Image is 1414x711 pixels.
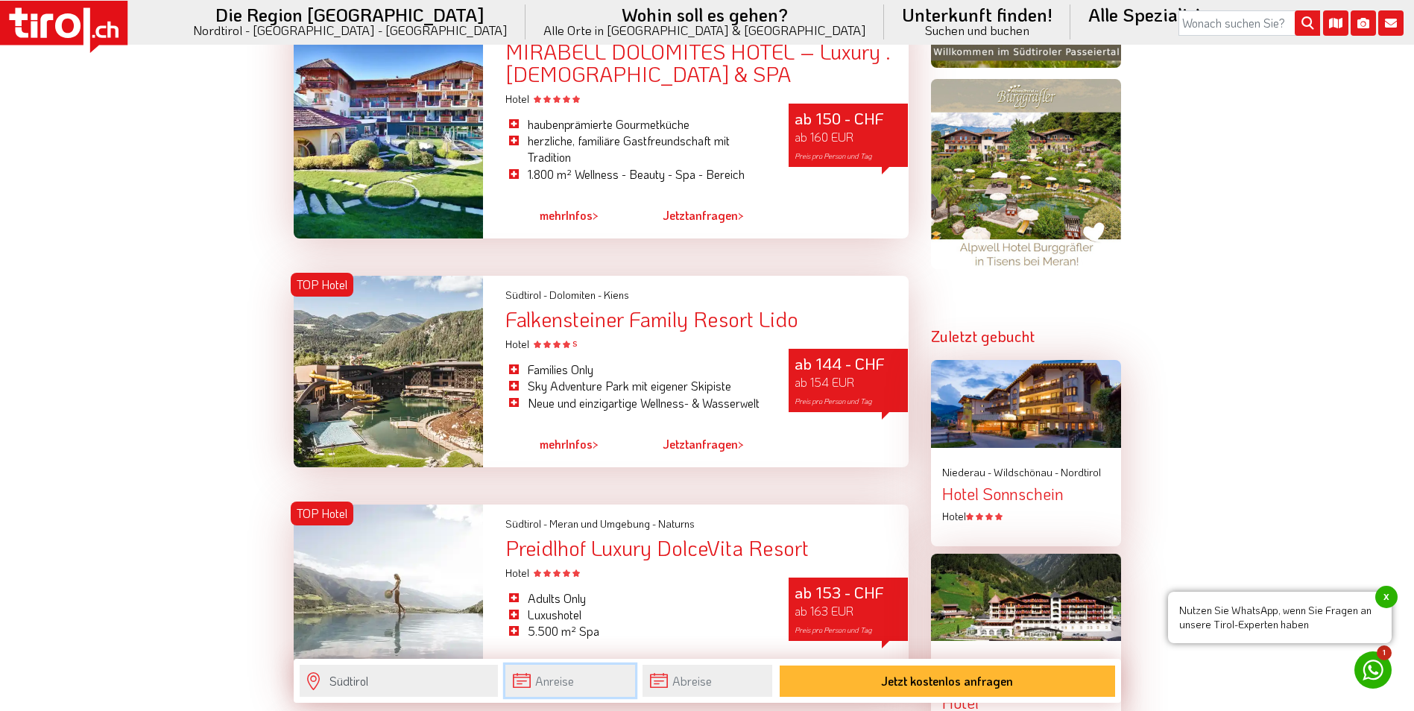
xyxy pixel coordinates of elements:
a: Jetztanfragen> [663,656,744,690]
span: Preis pro Person und Tag [795,151,872,161]
small: Alle Orte in [GEOGRAPHIC_DATA] & [GEOGRAPHIC_DATA] [543,24,866,37]
div: TOP Hotel [291,273,353,297]
span: Naturns [658,516,695,531]
li: 1.800 m² Wellness - Beauty - Spa - Bereich [505,166,766,183]
a: mehrInfos> [540,198,599,233]
i: Karte öffnen [1323,10,1348,36]
input: Wonach suchen Sie? [1178,10,1320,36]
span: > [593,436,599,452]
span: Südtirol - [505,516,547,531]
span: Preis pro Person und Tag [795,396,872,406]
small: Suchen und buchen [902,24,1052,37]
span: ab 154 EUR [795,374,854,390]
a: 1 Nutzen Sie WhatsApp, wenn Sie Fragen an unsere Tirol-Experten habenx [1354,651,1392,689]
a: Jetztanfragen> [663,427,744,461]
span: 1 [1377,645,1392,660]
a: mehrInfos> [540,656,599,690]
span: Wildschönau - [994,465,1058,479]
a: mehrInfos> [540,427,599,461]
span: Nutzen Sie WhatsApp, wenn Sie Fragen an unsere Tirol-Experten haben [1168,592,1392,643]
div: ab 144 - CHF [789,349,908,412]
div: Falkensteiner Family Resort Lido [505,308,908,331]
strong: Zuletzt gebucht [931,326,1035,346]
small: Nordtirol - [GEOGRAPHIC_DATA] - [GEOGRAPHIC_DATA] [193,24,508,37]
li: Luxushotel [505,607,766,623]
li: Families Only [505,361,766,378]
a: Niederau - Wildschönau - Nordtirol Hotel Sonnschein Hotel [942,465,1110,524]
span: mehr [540,436,566,452]
li: Adults Only [505,590,766,607]
div: Hotel Sonnschein [942,485,1110,503]
input: Wo soll's hingehen? [300,665,498,697]
span: Niederau - [942,465,991,479]
span: Meran und Umgebung - [549,516,656,531]
div: Hotel [942,509,1110,524]
input: Abreise [643,665,772,697]
span: Dolomiten - [549,288,602,302]
span: mehr [540,207,566,223]
span: Südtirol - [505,288,547,302]
span: Hotel [505,92,580,106]
li: Neue und einzigartige Wellness- & Wasserwelt [505,395,766,411]
span: Hotel [505,566,580,580]
div: TOP Hotel [291,502,353,525]
img: burggraefler.jpg [931,79,1121,269]
span: ab 160 EUR [795,129,853,145]
i: Kontakt [1378,10,1404,36]
span: Hotel [505,337,577,351]
div: MIRABELL DOLOMITES HOTEL – Luxury . [DEMOGRAPHIC_DATA] & SPA [505,40,908,86]
div: ab 153 - CHF [789,578,908,641]
span: > [738,436,744,452]
a: Jetztanfragen> [663,198,744,233]
input: Anreise [505,665,635,697]
i: Fotogalerie [1351,10,1376,36]
li: herzliche, familiäre Gastfreundschaft mit Tradition [505,133,766,166]
span: Jetzt [663,436,689,452]
span: x [1375,586,1398,608]
div: Preidlhof Luxury DolceVita Resort [505,537,908,560]
span: Preis pro Person und Tag [795,625,872,635]
sup: S [572,338,577,349]
span: Kiens [604,288,629,302]
span: Nordtirol [1061,465,1101,479]
span: > [738,207,744,223]
span: Jetzt [663,207,689,223]
button: Jetzt kostenlos anfragen [780,666,1115,697]
span: > [593,207,599,223]
li: Sky Adventure Park mit eigener Skipiste [505,378,766,394]
div: ab 150 - CHF [789,104,908,167]
span: ab 163 EUR [795,603,853,619]
li: haubenprämierte Gourmetküche [505,116,766,133]
li: 5.500 m² Spa [505,623,766,639]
